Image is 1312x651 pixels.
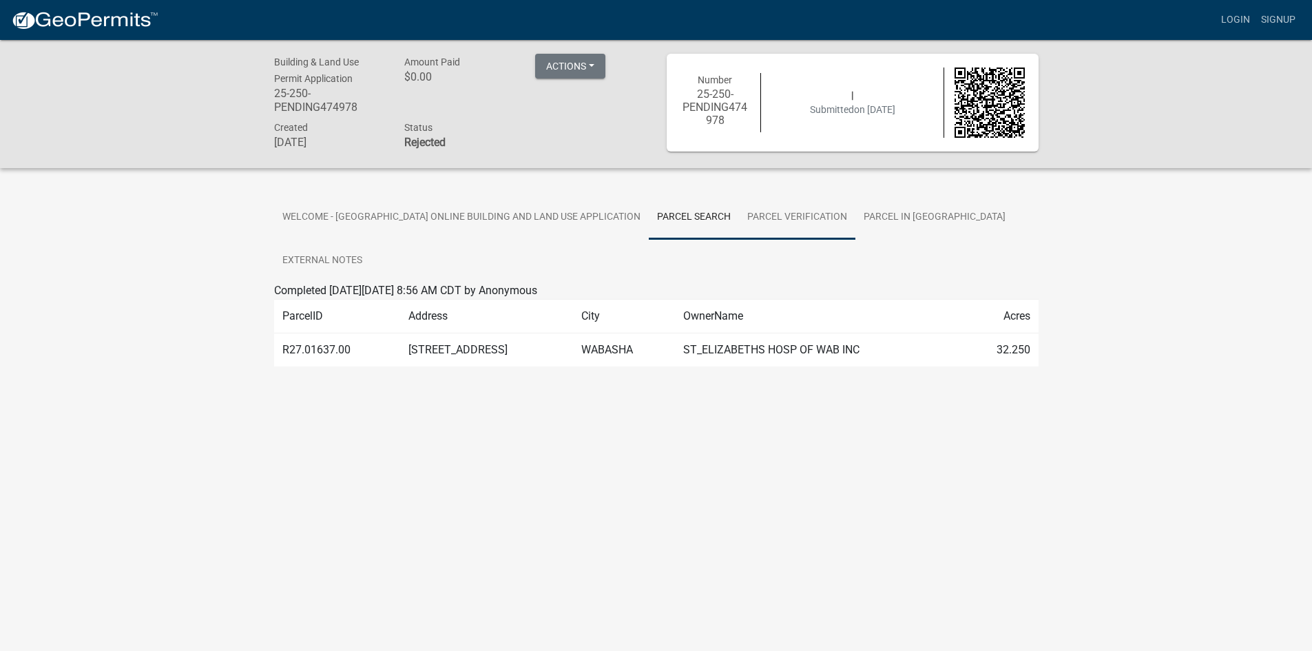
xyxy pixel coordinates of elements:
[855,196,1014,240] a: Parcel in [GEOGRAPHIC_DATA]
[573,333,675,366] td: WABASHA
[274,87,384,113] h6: 25-250-PENDING474978
[274,299,401,333] td: ParcelID
[675,299,963,333] td: OwnerName
[851,90,853,101] span: |
[698,74,732,85] span: Number
[404,70,514,83] h6: $0.00
[274,136,384,149] h6: [DATE]
[963,333,1038,366] td: 32.250
[404,122,433,133] span: Status
[274,122,308,133] span: Created
[404,136,446,149] strong: Rejected
[680,87,751,127] h6: 25-250-PENDING474978
[274,56,359,84] span: Building & Land Use Permit Application
[274,284,537,297] span: Completed [DATE][DATE] 8:56 AM CDT by Anonymous
[400,333,573,366] td: [STREET_ADDRESS]
[649,196,739,240] a: Parcel search
[274,239,371,283] a: External Notes
[739,196,855,240] a: Parcel Verification
[274,333,401,366] td: R27.01637.00
[963,299,1038,333] td: Acres
[1256,7,1301,33] a: Signup
[955,68,1025,138] img: QR code
[535,54,605,79] button: Actions
[1216,7,1256,33] a: Login
[274,196,649,240] a: Welcome - [GEOGRAPHIC_DATA] Online Building and Land Use Application
[810,104,895,115] span: Submitted on [DATE]
[400,299,573,333] td: Address
[573,299,675,333] td: City
[404,56,460,68] span: Amount Paid
[675,333,963,366] td: ST_ELIZABETHS HOSP OF WAB INC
